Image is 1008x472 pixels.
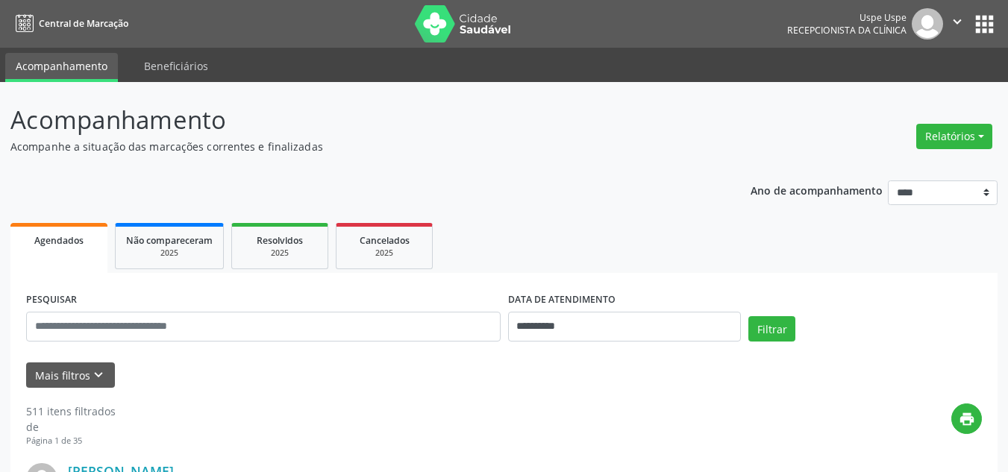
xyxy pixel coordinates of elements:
[751,180,883,199] p: Ano de acompanhamento
[787,11,907,24] div: Uspe Uspe
[10,101,701,139] p: Acompanhamento
[242,248,317,259] div: 2025
[26,435,116,447] div: Página 1 de 35
[916,124,992,149] button: Relatórios
[126,234,213,247] span: Não compareceram
[5,53,118,82] a: Acompanhamento
[39,17,128,30] span: Central de Marcação
[26,403,116,419] div: 511 itens filtrados
[508,289,616,312] label: DATA DE ATENDIMENTO
[912,8,943,40] img: img
[943,8,971,40] button: 
[347,248,422,259] div: 2025
[26,419,116,435] div: de
[134,53,219,79] a: Beneficiários
[257,234,303,247] span: Resolvidos
[90,367,107,383] i: keyboard_arrow_down
[10,139,701,154] p: Acompanhe a situação das marcações correntes e finalizadas
[126,248,213,259] div: 2025
[951,403,982,434] button: print
[10,11,128,36] a: Central de Marcação
[949,13,965,30] i: 
[787,24,907,37] span: Recepcionista da clínica
[34,234,84,247] span: Agendados
[360,234,410,247] span: Cancelados
[959,411,975,427] i: print
[26,362,115,388] button: Mais filtroskeyboard_arrow_down
[26,289,77,312] label: PESQUISAR
[971,11,998,37] button: apps
[748,316,795,342] button: Filtrar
